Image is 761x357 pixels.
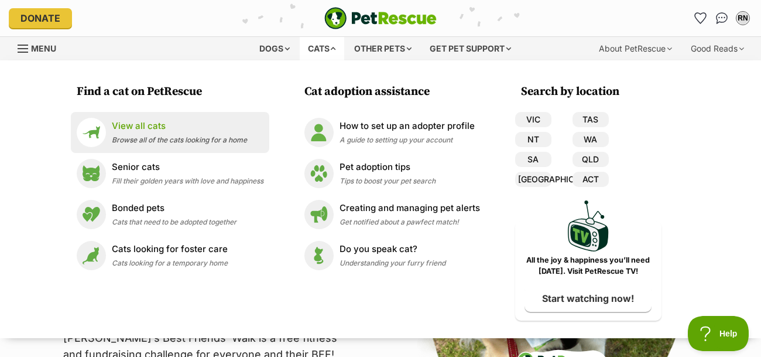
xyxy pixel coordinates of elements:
img: Senior cats [77,159,106,188]
a: VIC [515,112,551,127]
div: RN [737,12,749,24]
a: Pet adoption tips Pet adoption tips Tips to boost your pet search [304,159,480,188]
a: Do you speak cat? Do you speak cat? Understanding your furry friend [304,241,480,270]
p: Do you speak cat? [340,243,445,256]
iframe: Help Scout Beacon - Open [688,316,749,351]
div: Good Reads [683,37,752,60]
span: A guide to setting up your account [340,135,453,144]
div: Other pets [346,37,420,60]
a: View all cats View all cats Browse all of the cats looking for a home [77,118,263,147]
a: WA [573,132,609,147]
ul: Account quick links [691,9,752,28]
h3: Cat adoption assistance [304,84,486,100]
span: Menu [31,43,56,53]
img: Bonded pets [77,200,106,229]
h3: Find a cat on PetRescue [77,84,269,100]
a: Cats looking for foster care Cats looking for foster care Cats looking for a temporary home [77,241,263,270]
img: Creating and managing pet alerts [304,200,334,229]
a: TAS [573,112,609,127]
img: Pet adoption tips [304,159,334,188]
button: My account [733,9,752,28]
a: Favourites [691,9,710,28]
img: chat-41dd97257d64d25036548639549fe6c8038ab92f7586957e7f3b1b290dea8141.svg [716,12,728,24]
span: Get notified about a pawfect match! [340,217,459,226]
p: Pet adoption tips [340,161,436,174]
img: Do you speak cat? [304,241,334,270]
a: QLD [573,152,609,167]
img: logo-e224e6f780fb5917bec1dbf3a21bbac754714ae5b6737aabdf751b685950b380.svg [324,7,437,29]
p: All the joy & happiness you’ll need [DATE]. Visit PetRescue TV! [524,255,653,277]
div: About PetRescue [591,37,680,60]
p: View all cats [112,120,247,133]
span: Fill their golden years with love and happiness [112,176,263,185]
a: Donate [9,8,72,28]
img: PetRescue TV logo [568,200,609,251]
div: Cats [300,37,344,60]
a: SA [515,152,551,167]
div: Dogs [251,37,298,60]
p: Senior cats [112,161,263,174]
a: Menu [18,37,64,58]
a: Conversations [712,9,731,28]
p: Bonded pets [112,202,236,215]
span: Cats that need to be adopted together [112,217,236,226]
a: [GEOGRAPHIC_DATA] [515,172,551,187]
p: Cats looking for foster care [112,243,228,256]
p: Creating and managing pet alerts [340,202,480,215]
h3: Search by location [521,84,661,100]
a: PetRescue [324,7,437,29]
a: Start watching now! [525,285,652,312]
a: How to set up an adopter profile How to set up an adopter profile A guide to setting up your account [304,118,480,147]
a: Creating and managing pet alerts Creating and managing pet alerts Get notified about a pawfect ma... [304,200,480,229]
span: Understanding your furry friend [340,259,445,267]
img: How to set up an adopter profile [304,118,334,147]
p: How to set up an adopter profile [340,120,475,133]
a: Senior cats Senior cats Fill their golden years with love and happiness [77,159,263,188]
img: Cats looking for foster care [77,241,106,270]
span: Browse all of the cats looking for a home [112,135,247,144]
a: Bonded pets Bonded pets Cats that need to be adopted together [77,200,263,229]
span: Cats looking for a temporary home [112,259,228,267]
span: Tips to boost your pet search [340,176,436,185]
a: NT [515,132,551,147]
a: ACT [573,172,609,187]
img: View all cats [77,118,106,147]
div: Get pet support [421,37,519,60]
